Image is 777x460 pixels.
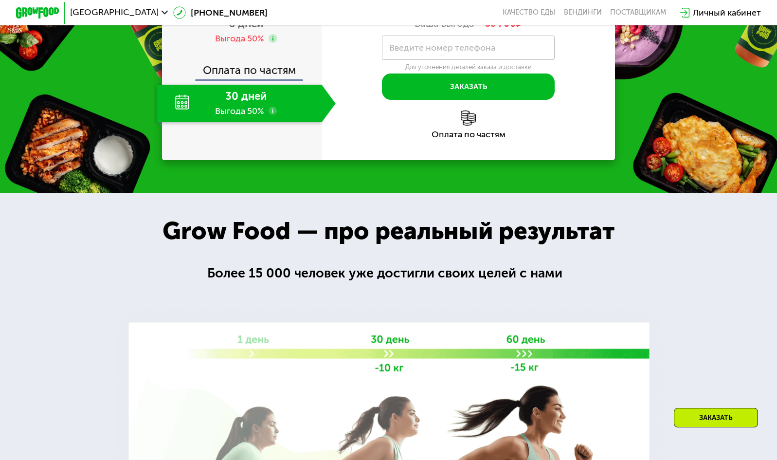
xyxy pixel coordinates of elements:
div: Оплата по частям [163,55,322,79]
img: l6xcnZfty9opOoJh.png [461,110,476,126]
div: Выгода 50% [215,33,264,44]
a: Вендинги [564,8,602,17]
a: [PHONE_NUMBER] [173,6,267,19]
label: Введите номер телефона [389,45,495,51]
div: Оплата по частям [322,130,615,139]
div: Более 15 000 человек уже достигли своих целей с нами [207,263,570,283]
a: Качество еды [503,8,555,17]
div: поставщикам [610,8,666,17]
span: 35 700 [485,18,516,29]
span: [GEOGRAPHIC_DATA] [70,8,159,17]
div: Grow Food — про реальный результат [144,213,633,250]
div: Для уточнения деталей заказа и доставки [382,63,555,71]
button: Заказать [382,74,555,99]
div: Заказать [674,408,758,427]
div: Личный кабинет [693,6,761,19]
